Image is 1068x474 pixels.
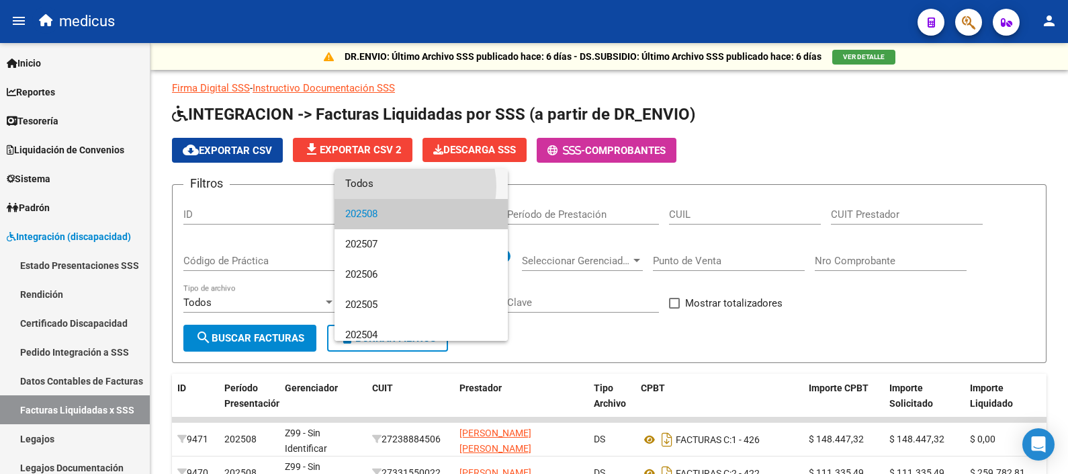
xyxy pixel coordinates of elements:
span: Todos [345,169,497,199]
div: Open Intercom Messenger [1022,428,1055,461]
span: 202507 [345,229,497,260]
span: 202505 [345,290,497,320]
span: 202504 [345,320,497,350]
span: 202508 [345,199,497,229]
span: 202506 [345,260,497,290]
